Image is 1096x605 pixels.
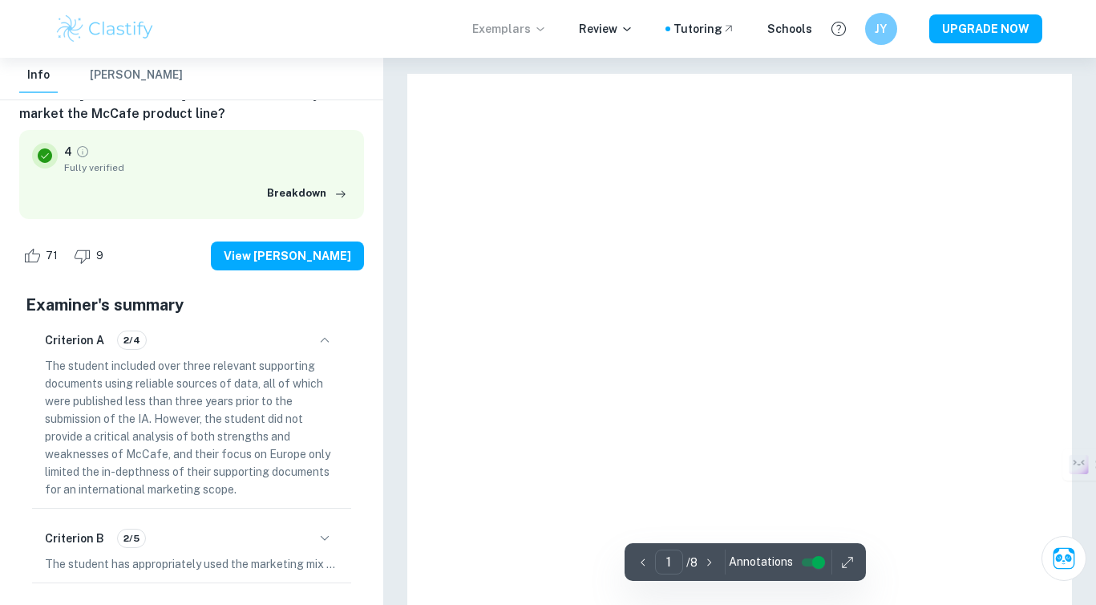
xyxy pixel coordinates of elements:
[865,13,897,45] button: JY
[37,248,67,264] span: 71
[70,243,112,269] div: Dislike
[26,293,358,317] h5: Examiner's summary
[729,554,793,570] span: Annotations
[19,58,58,93] button: Info
[45,357,338,498] p: The student included over three relevant supporting documents using reliable sources of data, all...
[211,242,364,270] button: View [PERSON_NAME]
[45,331,104,349] h6: Criterion A
[90,58,183,93] button: [PERSON_NAME]
[673,20,735,38] a: Tutoring
[55,13,156,45] img: Clastify logo
[64,143,72,160] p: 4
[579,20,633,38] p: Review
[45,530,104,547] h6: Criterion B
[118,531,145,546] span: 2/5
[767,20,812,38] a: Schools
[472,20,547,38] p: Exemplars
[64,160,351,175] span: Fully verified
[1041,536,1086,581] button: Ask Clai
[929,14,1042,43] button: UPGRADE NOW
[686,554,698,571] p: / 8
[19,243,67,269] div: Like
[825,15,852,43] button: Help and Feedback
[872,20,890,38] h6: JY
[263,181,351,205] button: Breakdown
[87,248,112,264] span: 9
[19,85,364,124] h6: What has [PERSON_NAME] done to successfully market the McCafe product line?
[118,333,146,347] span: 2/4
[75,144,90,159] a: Grade fully verified
[45,555,338,573] p: The student has appropriately used the marketing mix as a relevant tool to investigate the succes...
